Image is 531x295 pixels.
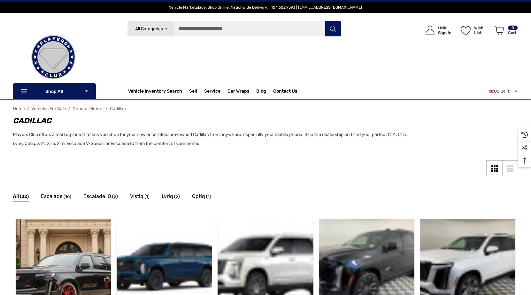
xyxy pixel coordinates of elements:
[474,26,491,35] p: Wish List
[495,26,504,35] svg: Review Your Cart
[189,88,197,95] span: Sell
[204,88,220,95] a: Service
[41,192,63,200] span: Escalade
[41,192,71,202] a: Button Go To Sub Category Escalade
[325,21,341,37] button: Search
[174,193,180,201] span: (2)
[164,26,169,31] svg: Icon Arrow Down
[83,192,111,200] span: Escalade IQ
[508,26,518,30] p: 0
[489,85,518,98] a: USD
[83,192,118,202] a: Button Go To Sub Category Escalade IQ
[438,26,451,30] p: Hello
[508,30,518,35] p: Cart
[13,115,413,126] h1: Cadillac
[128,88,182,95] a: Vehicle Inventory Search
[135,26,163,32] span: All Categories
[162,192,180,202] a: Button Go To Sub Category Lyriq
[13,83,96,99] p: Shop All
[273,88,297,95] a: Contact Us
[418,19,455,41] a: Sign in
[192,192,211,202] a: Button Go To Sub Category Optiq
[13,130,413,148] p: Players Club offers a marketplace that lets you shop for your new or certified pre-owned Cadillac...
[486,160,502,176] a: Grid View
[461,26,471,35] svg: Wish List
[426,26,435,34] svg: Icon User Account
[189,85,204,98] a: Sell
[521,145,528,151] svg: Social Media
[227,85,256,98] a: Car Wraps
[21,25,85,89] img: Players Club | Cars For Sale
[521,132,528,138] svg: Recently Viewed
[112,193,118,201] span: (2)
[458,19,492,41] a: Wish List Wish List
[31,106,66,111] a: Vehicles For Sale
[130,192,150,202] a: Button Go To Sub Category Vistiq
[13,192,19,200] span: All
[130,192,143,200] span: Vistiq
[20,193,29,201] span: (22)
[162,192,173,200] span: Lyriq
[192,192,205,200] span: Optiq
[169,5,362,10] span: Vehicle Marketplace. Shop Online. Nationwide Delivery. | 404.602.9593 | [EMAIL_ADDRESS][DOMAIN_NAME]
[438,30,451,35] p: Sign In
[64,193,71,201] span: (16)
[13,106,25,111] a: Home
[84,89,89,94] svg: Icon Arrow Down
[518,157,531,164] svg: Top
[256,88,266,95] a: Blog
[227,88,249,95] span: Car Wraps
[492,19,518,44] a: Cart with 0 items
[127,21,173,37] a: All Categories Icon Arrow Down Icon Arrow Up
[13,103,518,114] nav: Breadcrumb
[20,88,29,95] svg: Icon Line
[73,106,104,111] a: General Motors
[144,193,150,201] span: (1)
[110,106,126,111] a: Cadillac
[502,160,518,176] a: List View
[206,193,211,201] span: (1)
